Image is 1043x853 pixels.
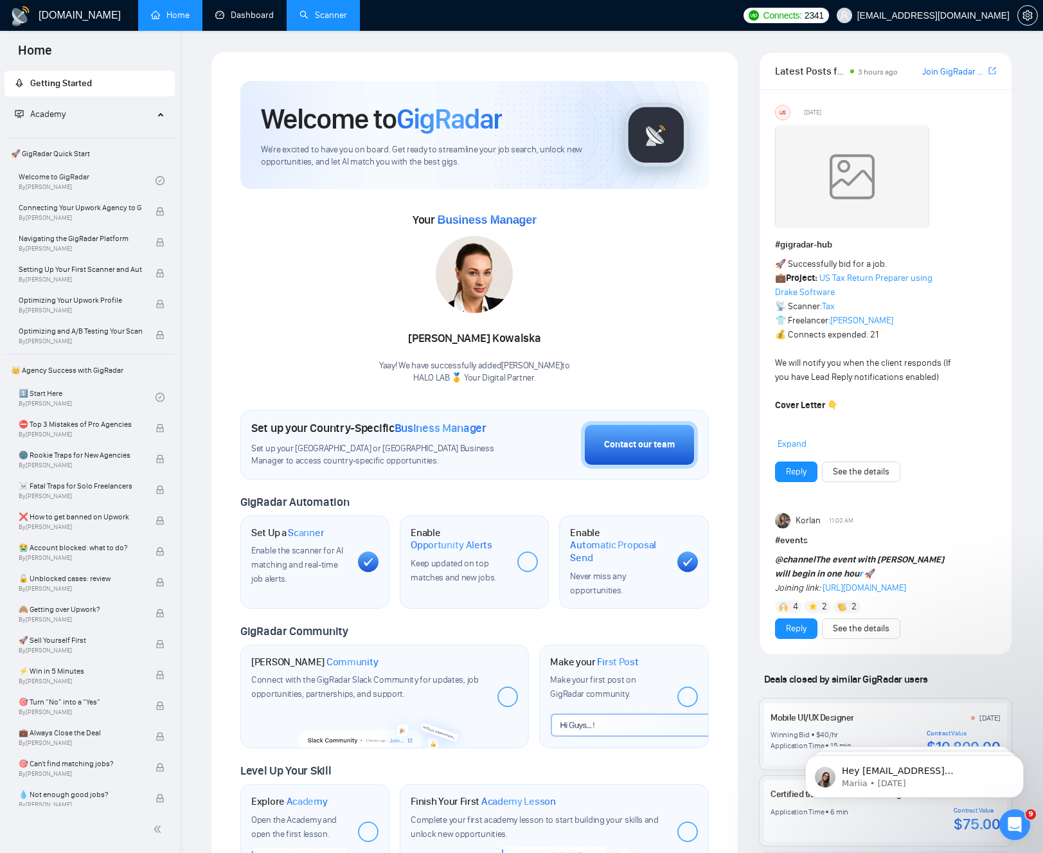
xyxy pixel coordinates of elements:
img: 1706120076818-multi-152.jpg [436,236,513,313]
span: fund-projection-screen [15,109,24,118]
div: [PERSON_NAME] Kowalska [379,328,570,350]
div: US [776,105,790,120]
a: r [859,568,862,579]
span: By [PERSON_NAME] [19,492,142,500]
span: Community [326,656,379,669]
div: Application Time [771,741,824,751]
img: logo [10,6,31,26]
span: @channel [775,554,816,565]
a: Reply [786,465,807,479]
img: 🙌 [779,602,788,611]
img: weqQh+iSagEgQAAAABJRU5ErkJggg== [775,125,929,228]
a: Join GigRadar Slack Community [922,65,986,79]
img: Korlan [775,513,790,528]
a: See the details [833,622,889,636]
span: Setting Up Your First Scanner and Auto-Bidder [19,263,142,276]
h1: Explore [251,795,328,808]
img: 👏 [837,602,846,611]
span: ⛔ Top 3 Mistakes of Pro Agencies [19,418,142,431]
h1: Set up your Country-Specific [251,421,486,435]
span: 2 [851,600,857,613]
span: By [PERSON_NAME] [19,307,142,314]
span: Getting Started [30,78,92,89]
div: Application Time [771,807,824,817]
span: Set up your [GEOGRAPHIC_DATA] or [GEOGRAPHIC_DATA] Business Manager to access country-specific op... [251,443,517,467]
strong: The event with [PERSON_NAME] will begin in one hou [775,554,944,579]
span: 💧 Not enough good jobs? [19,788,142,801]
span: By [PERSON_NAME] [19,739,142,747]
span: 🔓 Unblocked cases: review [19,572,142,585]
span: 🚀 GigRadar Quick Start [6,141,174,166]
a: homeHome [151,10,190,21]
strong: Cover Letter 👇 [775,400,838,411]
a: dashboardDashboard [215,10,274,21]
div: $75.00 [954,814,1000,834]
span: lock [156,578,165,587]
span: user [840,11,849,20]
h1: [PERSON_NAME] [251,656,379,669]
span: double-left [153,823,166,836]
span: check-circle [156,176,165,185]
span: lock [156,330,165,339]
span: lock [156,424,165,433]
span: lock [156,670,165,679]
span: Academy Lesson [481,795,556,808]
span: lock [156,207,165,216]
span: 🚀 [864,568,875,579]
span: Optimizing and A/B Testing Your Scanner for Better Results [19,325,142,337]
span: lock [156,454,165,463]
span: Complete your first academy lesson to start building your skills and unlock new opportunities. [411,814,659,840]
strong: Project: [786,273,817,283]
span: Academy [287,795,328,808]
div: Yaay! We have successfully added [PERSON_NAME] to [379,360,570,384]
a: US Tax Return Preparer using Drake Software [775,273,932,298]
span: Connect with the GigRadar Slack Community for updates, job opportunities, partnerships, and support. [251,674,479,699]
span: lock [156,485,165,494]
h1: Set Up a [251,526,324,539]
button: See the details [822,618,900,639]
a: setting [1017,10,1038,21]
span: 🚀 Sell Yourself First [19,634,142,647]
span: Academy [30,109,66,120]
span: By [PERSON_NAME] [19,585,142,593]
span: By [PERSON_NAME] [19,678,142,685]
span: Deals closed by similar GigRadar users [759,668,933,690]
span: Home [8,41,62,68]
span: Scanner [288,526,324,539]
img: slackcommunity-bg.png [298,706,470,748]
span: 3 hours ago [858,67,898,76]
span: lock [156,300,165,309]
span: ☠️ Fatal Traps for Solo Freelancers [19,480,142,492]
span: GigRadar Automation [240,495,349,509]
span: Academy [15,109,66,120]
span: Expand [778,438,807,449]
button: Reply [775,618,817,639]
span: By [PERSON_NAME] [19,554,142,562]
span: By [PERSON_NAME] [19,523,142,531]
img: gigradar-logo.png [624,103,688,167]
h1: Finish Your First [411,795,555,808]
span: Level Up Your Skill [240,764,331,778]
span: check-circle [156,393,165,402]
li: Getting Started [4,71,175,96]
span: 🌚 Rookie Traps for New Agencies [19,449,142,462]
a: 1️⃣ Start HereBy[PERSON_NAME] [19,383,156,411]
span: By [PERSON_NAME] [19,214,142,222]
span: By [PERSON_NAME] [19,337,142,345]
span: Connecting Your Upwork Agency to GigRadar [19,201,142,214]
span: By [PERSON_NAME] [19,616,142,624]
span: ⚡ Win in 5 Minutes [19,665,142,678]
span: 2 [822,600,827,613]
span: Open the Academy and open the first lesson. [251,814,337,840]
span: lock [156,516,165,525]
span: By [PERSON_NAME] [19,708,142,716]
span: ❌ How to get banned on Upwork [19,510,142,523]
span: Business Manager [395,421,486,435]
span: lock [156,269,165,278]
button: See the details [822,462,900,482]
span: Navigating the GigRadar Platform [19,232,142,245]
span: lock [156,763,165,772]
a: Welcome to GigRadarBy[PERSON_NAME] [19,166,156,195]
